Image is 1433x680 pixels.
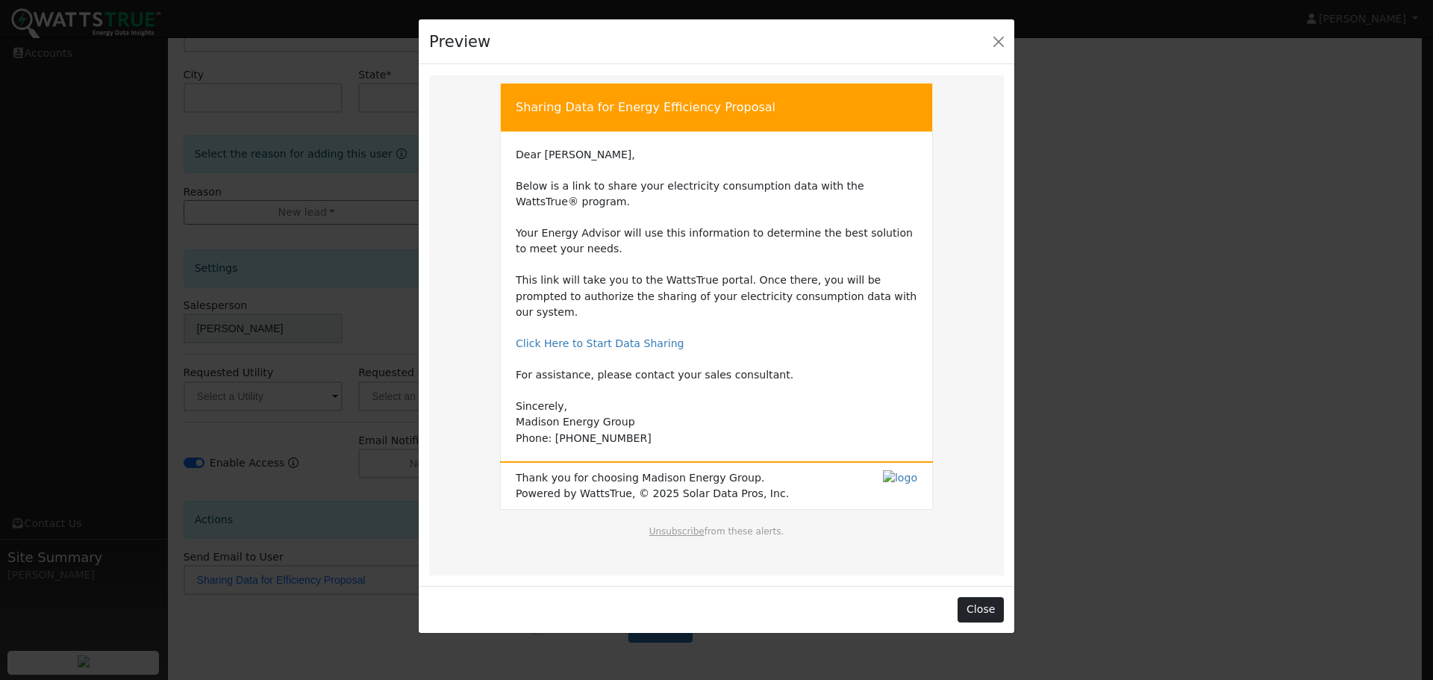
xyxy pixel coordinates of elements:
[516,337,684,349] a: Click Here to Start Data Sharing
[515,525,918,553] td: from these alerts.
[988,31,1009,52] button: Close
[501,83,933,131] td: Sharing Data for Energy Efficiency Proposal
[429,30,490,54] h4: Preview
[516,470,789,502] span: Thank you for choosing Madison Energy Group. Powered by WattsTrue, © 2025 Solar Data Pros, Inc.
[883,470,917,486] img: logo
[649,526,705,537] a: Unsubscribe
[516,147,917,446] td: Dear [PERSON_NAME], Below is a link to share your electricity consumption data with the WattsTrue...
[958,597,1003,623] button: Close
